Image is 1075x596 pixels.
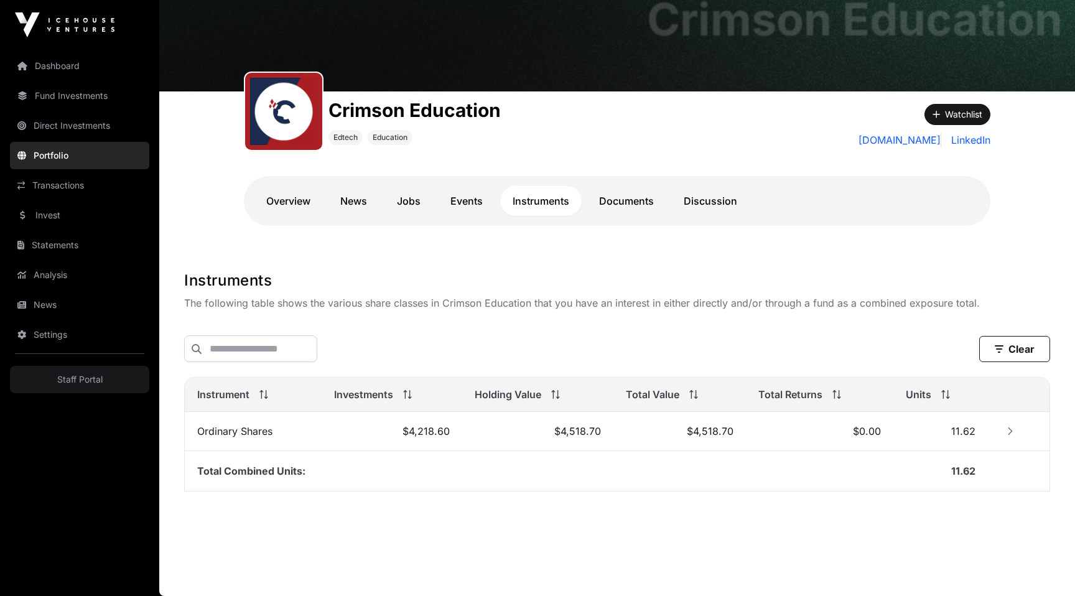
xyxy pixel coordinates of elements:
[613,412,747,451] td: $4,518.70
[951,425,975,437] span: 11.62
[946,133,990,147] a: LinkedIn
[334,387,393,402] span: Investments
[587,186,666,216] a: Documents
[438,186,495,216] a: Events
[10,172,149,199] a: Transactions
[384,186,433,216] a: Jobs
[859,133,941,147] a: [DOMAIN_NAME]
[10,52,149,80] a: Dashboard
[254,186,980,216] nav: Tabs
[979,336,1050,362] button: Clear
[671,186,750,216] a: Discussion
[10,261,149,289] a: Analysis
[10,321,149,348] a: Settings
[626,387,679,402] span: Total Value
[475,387,541,402] span: Holding Value
[10,202,149,229] a: Invest
[328,99,501,121] h1: Crimson Education
[185,412,322,451] td: Ordinary Shares
[1000,421,1020,441] button: Row Collapsed
[373,133,407,142] span: Education
[10,112,149,139] a: Direct Investments
[500,186,582,216] a: Instruments
[10,231,149,259] a: Statements
[746,412,893,451] td: $0.00
[924,104,990,125] button: Watchlist
[1013,536,1075,596] iframe: Chat Widget
[10,291,149,319] a: News
[951,465,975,477] span: 11.62
[906,387,931,402] span: Units
[10,366,149,393] a: Staff Portal
[333,133,358,142] span: Edtech
[322,412,462,451] td: $4,218.60
[197,465,305,477] span: Total Combined Units:
[250,78,317,145] img: unnamed.jpg
[10,82,149,109] a: Fund Investments
[15,12,114,37] img: Icehouse Ventures Logo
[462,412,613,451] td: $4,518.70
[10,142,149,169] a: Portfolio
[254,186,323,216] a: Overview
[197,387,249,402] span: Instrument
[328,186,379,216] a: News
[758,387,822,402] span: Total Returns
[184,271,1050,291] h1: Instruments
[184,296,1050,310] p: The following table shows the various share classes in Crimson Education that you have an interes...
